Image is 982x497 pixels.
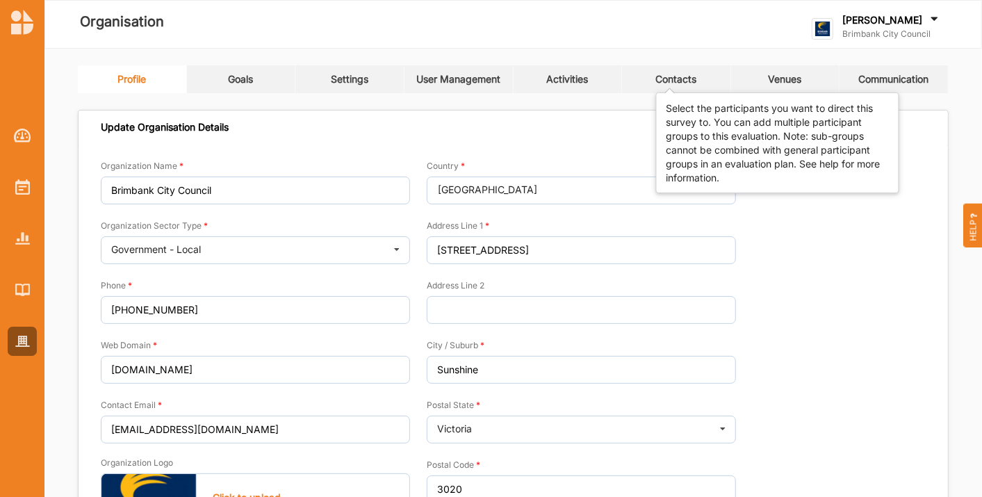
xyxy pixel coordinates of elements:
label: Organization Logo [101,457,173,469]
img: Activities [15,179,30,195]
img: logo [812,18,833,40]
img: Reports [15,232,30,244]
div: Settings [331,73,368,85]
label: City / Suburb [427,340,484,351]
div: Activities [546,73,588,85]
a: Reports [8,224,37,253]
img: Library [15,284,30,295]
a: Library [8,275,37,304]
label: Organization Sector Type [101,220,208,231]
div: Venues [769,73,802,85]
div: Update Organisation Details [101,121,229,133]
img: Dashboard [14,129,31,142]
label: Address Line 1 [427,220,489,231]
img: Organisation [15,336,30,348]
img: logo [11,10,33,35]
div: User Management [416,73,500,85]
a: Activities [8,172,37,202]
div: Goals [228,73,253,85]
a: Dashboard [8,121,37,150]
label: Brimbank City Council [842,28,941,40]
label: Postal Code [427,459,480,471]
div: Select the participants you want to direct this survey to. You can add multiple participant group... [666,101,889,185]
div: Government - Local [111,245,201,254]
a: Organisation [8,327,37,356]
label: Organization Name [101,161,183,172]
div: Communication [859,73,929,85]
label: Postal State [427,400,480,411]
div: Contacts [655,73,696,85]
label: Contact Email [101,400,162,411]
label: Organisation [80,10,164,33]
label: [PERSON_NAME] [842,14,922,26]
label: Country [427,161,465,172]
div: Profile [117,73,146,85]
div: [GEOGRAPHIC_DATA] [438,185,537,195]
label: Phone [101,280,132,291]
label: Address Line 2 [427,280,484,291]
label: Web Domain [101,340,157,351]
div: Victoria [437,424,472,434]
